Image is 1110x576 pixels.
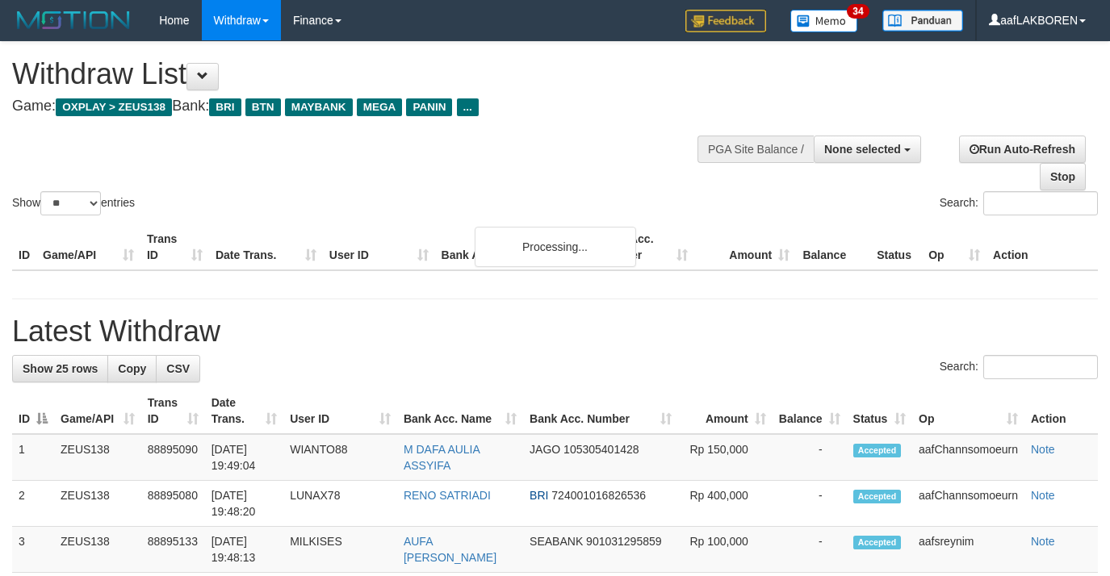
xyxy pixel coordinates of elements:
th: Bank Acc. Number [593,224,694,270]
td: ZEUS138 [54,527,141,573]
td: 1 [12,434,54,481]
a: CSV [156,355,200,382]
a: M DAFA AULIA ASSYIFA [404,443,480,472]
span: MAYBANK [285,98,353,116]
td: [DATE] 19:49:04 [205,434,283,481]
a: Copy [107,355,157,382]
td: aafChannsomoeurn [912,481,1024,527]
th: Status [870,224,922,270]
span: Copy 105305401428 to clipboard [563,443,639,456]
th: Game/API: activate to sort column ascending [54,388,141,434]
th: ID: activate to sort column descending [12,388,54,434]
td: [DATE] 19:48:20 [205,481,283,527]
span: Copy 901031295859 to clipboard [586,535,661,548]
img: MOTION_logo.png [12,8,135,32]
th: Op [922,224,986,270]
th: Amount: activate to sort column ascending [678,388,773,434]
label: Search: [940,355,1098,379]
th: Balance: activate to sort column ascending [773,388,847,434]
a: Note [1031,443,1055,456]
td: WIANTO88 [283,434,397,481]
td: Rp 100,000 [678,527,773,573]
span: CSV [166,362,190,375]
th: Date Trans. [209,224,323,270]
th: Trans ID [140,224,209,270]
button: None selected [814,136,921,163]
span: JAGO [530,443,560,456]
a: Run Auto-Refresh [959,136,1086,163]
span: None selected [824,143,901,156]
th: User ID: activate to sort column ascending [283,388,397,434]
a: Stop [1040,163,1086,190]
label: Show entries [12,191,135,215]
span: BRI [209,98,241,116]
a: Note [1031,535,1055,548]
h4: Game: Bank: [12,98,724,115]
span: BRI [530,489,548,502]
h1: Latest Withdraw [12,315,1098,348]
a: Note [1031,489,1055,502]
span: Accepted [853,536,902,549]
th: Action [1024,388,1098,434]
th: Trans ID: activate to sort column ascending [141,388,205,434]
span: Accepted [853,490,902,503]
select: Showentries [40,191,101,215]
span: Show 25 rows [23,362,98,375]
label: Search: [940,191,1098,215]
td: - [773,527,847,573]
span: PANIN [406,98,452,116]
a: Show 25 rows [12,355,108,382]
input: Search: [983,355,1098,379]
td: 88895080 [141,481,205,527]
th: Bank Acc. Name [435,224,593,270]
td: Rp 150,000 [678,434,773,481]
td: [DATE] 19:48:13 [205,527,283,573]
th: Game/API [36,224,140,270]
img: Button%20Memo.svg [790,10,858,32]
span: SEABANK [530,535,583,548]
th: Bank Acc. Name: activate to sort column ascending [397,388,523,434]
td: Rp 400,000 [678,481,773,527]
span: BTN [245,98,281,116]
img: panduan.png [882,10,963,31]
th: Date Trans.: activate to sort column ascending [205,388,283,434]
td: - [773,481,847,527]
td: aafsreynim [912,527,1024,573]
h1: Withdraw List [12,58,724,90]
th: Balance [796,224,870,270]
th: Op: activate to sort column ascending [912,388,1024,434]
span: Copy 724001016826536 to clipboard [551,489,646,502]
td: LUNAX78 [283,481,397,527]
td: aafChannsomoeurn [912,434,1024,481]
span: ... [457,98,479,116]
td: 3 [12,527,54,573]
span: 34 [847,4,869,19]
a: AUFA [PERSON_NAME] [404,535,496,564]
span: MEGA [357,98,403,116]
span: Copy [118,362,146,375]
td: 88895133 [141,527,205,573]
td: MILKISES [283,527,397,573]
div: Processing... [475,227,636,267]
span: OXPLAY > ZEUS138 [56,98,172,116]
td: 2 [12,481,54,527]
th: User ID [323,224,435,270]
th: ID [12,224,36,270]
td: ZEUS138 [54,434,141,481]
span: Accepted [853,444,902,457]
input: Search: [983,191,1098,215]
th: Amount [694,224,796,270]
td: 88895090 [141,434,205,481]
img: Feedback.jpg [685,10,766,32]
td: - [773,434,847,481]
td: ZEUS138 [54,481,141,527]
div: PGA Site Balance / [697,136,814,163]
th: Action [986,224,1098,270]
th: Bank Acc. Number: activate to sort column ascending [523,388,678,434]
a: RENO SATRIADI [404,489,491,502]
th: Status: activate to sort column ascending [847,388,912,434]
